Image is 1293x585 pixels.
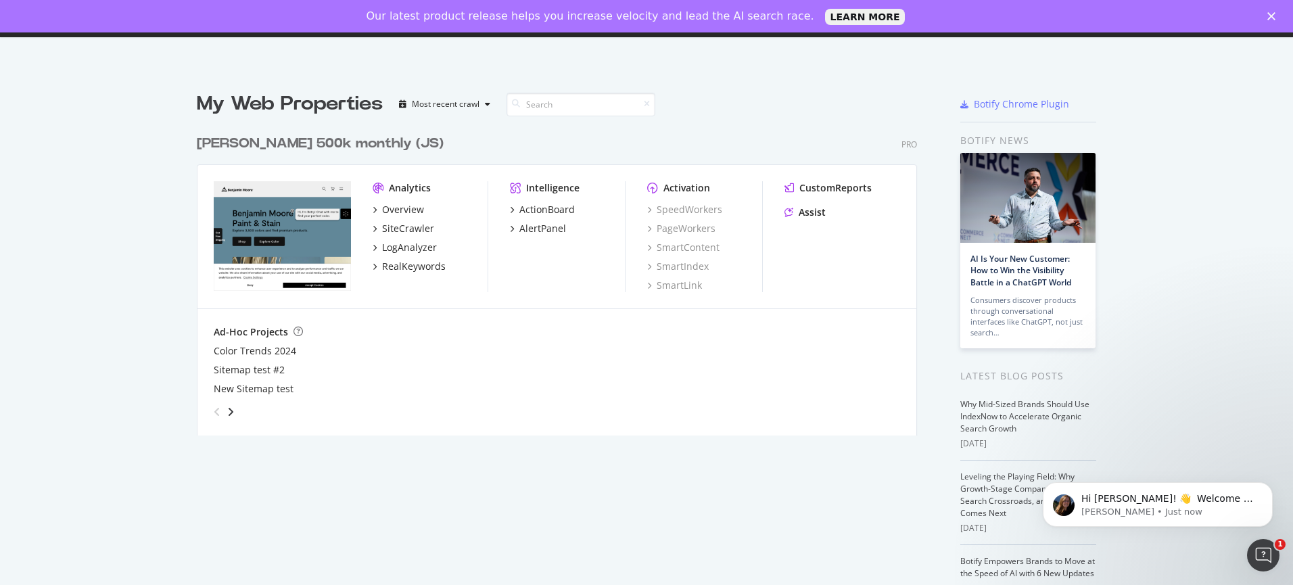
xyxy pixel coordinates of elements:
[519,203,575,216] div: ActionBoard
[960,153,1096,243] img: AI Is Your New Customer: How to Win the Visibility Battle in a ChatGPT World
[960,522,1096,534] div: [DATE]
[960,369,1096,383] div: Latest Blog Posts
[960,555,1095,579] a: Botify Empowers Brands to Move at the Speed of AI with 6 New Updates
[784,181,872,195] a: CustomReports
[208,401,226,423] div: angle-left
[214,363,285,377] a: Sitemap test #2
[647,260,709,273] a: SmartIndex
[373,260,446,273] a: RealKeywords
[214,382,293,396] a: New Sitemap test
[1267,12,1281,20] div: Close
[1275,539,1286,550] span: 1
[197,134,444,154] div: [PERSON_NAME] 500k monthly (JS)
[647,241,720,254] a: SmartContent
[960,97,1069,111] a: Botify Chrome Plugin
[507,93,655,116] input: Search
[784,206,826,219] a: Assist
[1022,454,1293,548] iframe: Intercom notifications message
[974,97,1069,111] div: Botify Chrome Plugin
[373,222,434,235] a: SiteCrawler
[197,91,383,118] div: My Web Properties
[960,471,1089,519] a: Leveling the Playing Field: Why Growth-Stage Companies Are at a Search Crossroads, and What Comes...
[214,344,296,358] a: Color Trends 2024
[663,181,710,195] div: Activation
[214,181,351,291] img: benjaminmoore.com
[510,203,575,216] a: ActionBoard
[373,203,424,216] a: Overview
[382,203,424,216] div: Overview
[647,279,702,292] a: SmartLink
[960,398,1089,434] a: Why Mid-Sized Brands Should Use IndexNow to Accelerate Organic Search Growth
[367,9,814,23] div: Our latest product release helps you increase velocity and lead the AI search race.
[960,438,1096,450] div: [DATE]
[197,134,449,154] a: [PERSON_NAME] 500k monthly (JS)
[214,325,288,339] div: Ad-Hoc Projects
[901,139,917,150] div: Pro
[799,206,826,219] div: Assist
[197,118,928,436] div: grid
[799,181,872,195] div: CustomReports
[1247,539,1279,571] iframe: Intercom live chat
[825,9,906,25] a: LEARN MORE
[382,241,437,254] div: LogAnalyzer
[389,181,431,195] div: Analytics
[382,222,434,235] div: SiteCrawler
[394,93,496,115] button: Most recent crawl
[647,222,715,235] a: PageWorkers
[519,222,566,235] div: AlertPanel
[226,405,235,419] div: angle-right
[970,253,1071,287] a: AI Is Your New Customer: How to Win the Visibility Battle in a ChatGPT World
[960,133,1096,148] div: Botify news
[970,295,1085,338] div: Consumers discover products through conversational interfaces like ChatGPT, not just search…
[382,260,446,273] div: RealKeywords
[412,100,479,108] div: Most recent crawl
[647,203,722,216] a: SpeedWorkers
[373,241,437,254] a: LogAnalyzer
[526,181,580,195] div: Intelligence
[510,222,566,235] a: AlertPanel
